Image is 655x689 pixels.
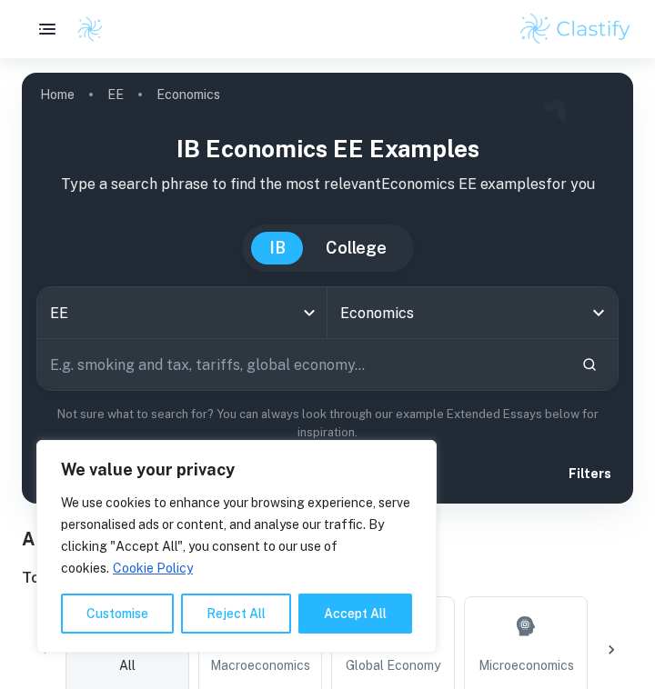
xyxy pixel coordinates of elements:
h1: All Economics EE Examples [22,525,633,553]
button: Search [574,349,605,380]
button: Accept All [298,594,412,634]
img: Clastify logo [518,11,633,47]
span: Global Economy [346,655,440,675]
img: Clastify logo [76,15,104,43]
h1: IB Economics EE examples [36,131,619,166]
button: Filters [558,457,619,490]
p: We value your privacy [61,459,412,481]
span: All [119,655,136,675]
button: Reject All [181,594,291,634]
button: IB [251,232,304,265]
button: Customise [61,594,174,634]
div: EE [37,287,327,338]
h6: Topic [22,567,633,589]
p: We use cookies to enhance your browsing experience, serve personalised ads or content, and analys... [61,492,412,579]
a: Cookie Policy [112,560,194,576]
div: We value your privacy [36,440,437,653]
span: Macroeconomics [210,655,310,675]
a: Clastify logo [65,15,104,43]
span: Microeconomics [479,655,574,675]
input: E.g. smoking and tax, tariffs, global economy... [37,339,567,390]
button: College [307,232,405,265]
p: Type a search phrase to find the most relevant Economics EE examples for you [36,174,619,195]
p: Economics [156,85,220,105]
a: EE [107,82,124,107]
img: profile cover [22,73,633,504]
button: Open [586,300,611,325]
p: Not sure what to search for? You can always look through our example Extended Essays below for in... [36,405,619,443]
a: Home [40,82,75,107]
